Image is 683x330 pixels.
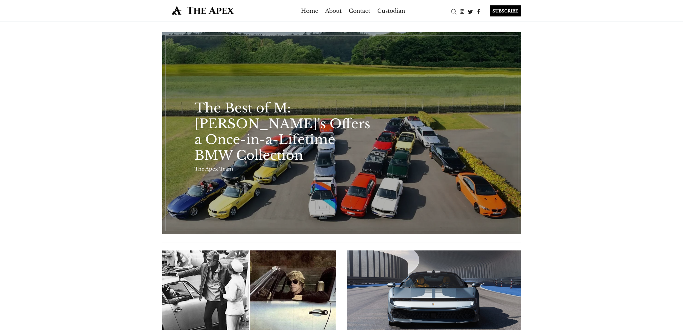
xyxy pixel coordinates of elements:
a: About [325,5,342,16]
a: Instagram [458,8,466,14]
a: The Apex Team [195,166,233,172]
a: The Best of M: [PERSON_NAME]'s Offers a Once-in-a-Lifetime BMW Collection [195,100,374,163]
div: SUBSCRIBE [490,5,521,16]
a: Facebook [475,8,483,14]
a: SUBSCRIBE [483,5,521,16]
a: Search [450,8,458,14]
a: Custodian [377,5,405,16]
a: Twitter [466,8,475,14]
a: The Best of M: RM Sotheby's Offers a Once-in-a-Lifetime BMW Collection [162,32,521,234]
a: Home [301,5,318,16]
img: The Apex by Custodian [162,5,244,15]
a: Contact [349,5,370,16]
